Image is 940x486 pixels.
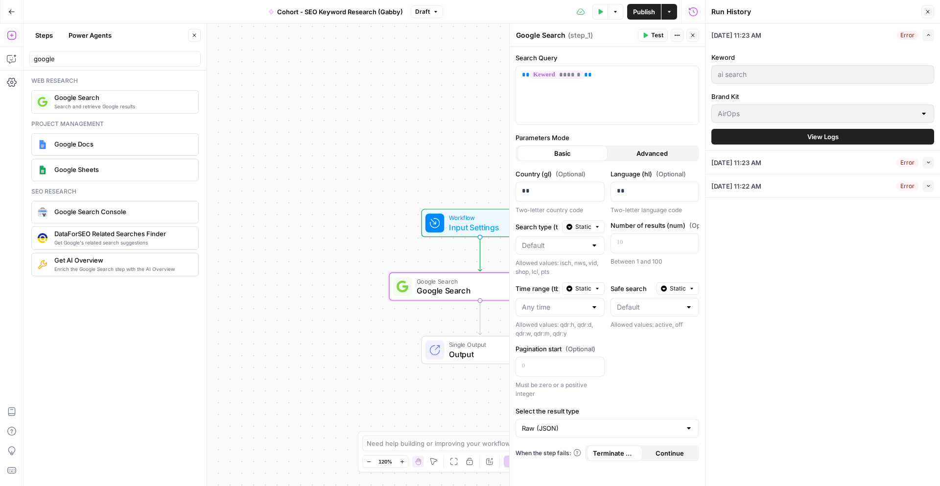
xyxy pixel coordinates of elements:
span: (Optional) [689,220,719,230]
label: Keword [711,52,934,62]
span: Draft [415,7,430,16]
span: Get AI Overview [54,255,190,265]
span: 120% [378,458,392,465]
button: Static [562,220,605,233]
div: Error [896,158,918,167]
span: Input Settings [449,221,507,233]
button: Static [562,282,605,295]
span: [DATE] 11:23 AM [711,30,761,40]
span: Google Search [54,93,190,102]
button: Cohort - SEO Keyword Research (Gabby) [262,4,409,20]
span: Publish [633,7,655,17]
span: Get Google's related search suggestions [54,239,190,246]
span: Basic [554,148,571,158]
img: Group%201%201.png [38,165,47,175]
button: Test [638,29,668,42]
input: Search steps [34,54,196,64]
button: Static [657,282,699,295]
span: ( step_1 ) [568,30,593,40]
span: Workflow [449,213,507,222]
div: Seo research [31,187,199,196]
label: Language (hl) [611,169,700,179]
label: Number of results (num) [611,220,700,230]
img: 9u0p4zbvbrir7uayayktvs1v5eg0 [38,233,47,243]
input: Default [522,241,587,250]
span: DataForSEO Related Searches Finder [54,229,190,239]
span: [DATE] 11:23 AM [711,158,761,168]
div: WorkflowInput SettingsInputs [389,209,571,237]
label: Pagination start [516,344,605,354]
span: Test [651,31,663,40]
g: Edge from start to step_1 [478,237,482,271]
span: Enrich the Google Search step with the AI Overview [54,265,190,273]
span: Static [575,222,591,231]
span: Cohort - SEO Keyword Research (Gabby) [277,7,403,17]
div: Error [896,31,918,40]
img: google-search-console.svg [38,208,47,217]
label: Time range (tbs) [516,284,558,293]
span: (Optional) [556,169,586,179]
span: View Logs [807,132,839,142]
div: Allowed values: qdr:h, qdr:d, qdr:w, qdr:m, qdr:y [516,320,605,338]
button: Advanced [608,146,698,161]
button: Continue [642,445,698,461]
div: ErrorGoogle SearchGoogle SearchStep 1 [389,272,571,301]
label: Select the result type [516,406,699,416]
div: Allowed values: isch, nws, vid, shop, lcl, pts [516,259,605,276]
span: (Optional) [656,169,686,179]
button: Draft [411,5,443,18]
label: Search type (tbm) [516,222,558,232]
span: Output [449,348,514,360]
img: 73nre3h8eff8duqnn8tc5kmlnmbe [38,260,47,269]
label: Search Query [516,53,699,63]
div: Two-letter country code [516,206,605,215]
button: Power Agents [63,27,117,43]
span: Google Sheets [54,165,190,174]
g: Edge from step_1 to end [478,301,482,335]
span: Continue [656,448,684,458]
label: Safe search [611,284,653,293]
span: (Optional) [565,344,595,354]
div: Web research [31,76,199,85]
span: Terminate Workflow [593,448,636,458]
a: When the step fails: [516,449,581,458]
button: Publish [627,4,661,20]
div: Single OutputOutputEnd [389,336,571,364]
div: Allowed values: active, off [611,320,700,329]
span: [DATE] 11:22 AM [711,181,761,191]
span: Static [670,284,686,293]
img: Instagram%20post%20-%201%201.png [38,140,47,149]
div: Project management [31,120,199,128]
input: Default [617,302,681,312]
label: Brand Kit [711,92,934,101]
div: Between 1 and 100 [611,257,700,266]
span: Google Docs [54,139,190,149]
textarea: Google Search [516,30,565,40]
label: Parameters Mode [516,133,699,143]
input: Any time [522,302,587,312]
label: Country (gl) [516,169,605,179]
button: View Logs [711,129,934,145]
input: Raw (JSON) [522,423,681,433]
div: Two-letter language code [611,206,700,215]
span: Advanced [636,148,668,158]
button: Steps [29,27,59,43]
div: Must be zero or a positive integer [516,381,605,398]
span: Static [575,284,591,293]
span: Single Output [449,340,514,349]
span: Google Search [417,285,540,296]
span: Google Search [417,276,540,286]
input: AirOps [718,109,916,119]
span: Google Search Console [54,207,190,217]
span: Search and retrieve Google results [54,102,190,110]
div: Error [896,182,918,191]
